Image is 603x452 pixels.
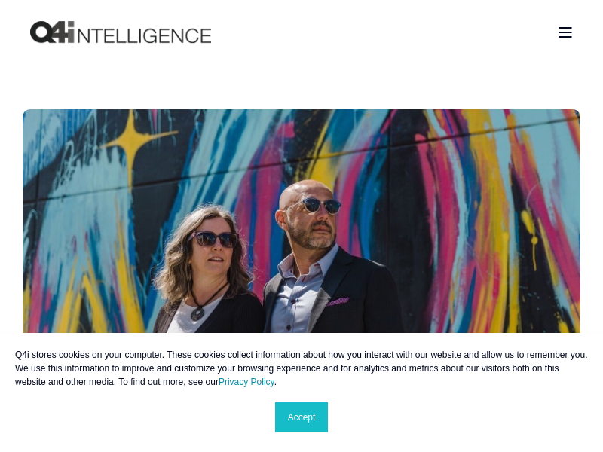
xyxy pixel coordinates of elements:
p: Q4i stores cookies on your computer. These cookies collect information about how you interact wit... [15,348,588,389]
a: Open Burger Menu [550,20,580,45]
a: Privacy Policy [219,377,274,387]
a: Accept [275,402,329,432]
img: Q4intelligence, LLC logo [30,21,211,44]
a: Back to Home [30,21,211,44]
